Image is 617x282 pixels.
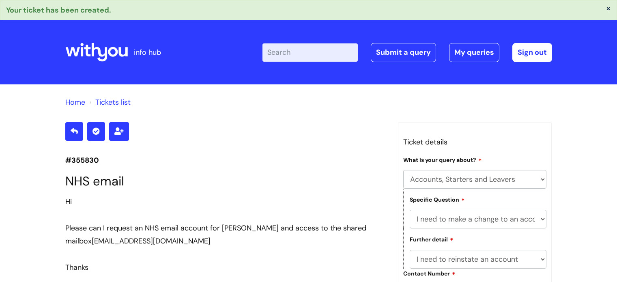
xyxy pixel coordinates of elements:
div: Hi [65,195,386,208]
a: Home [65,97,85,107]
input: Search [262,43,358,61]
label: What is your query about? [403,155,482,164]
span: Thanks [65,263,88,272]
h3: Ticket details [403,136,547,149]
label: Contact Number [403,269,456,277]
div: Please can I request an NHS email account for [PERSON_NAME] and access to the shared mailbox [65,222,386,248]
span: [EMAIL_ADDRESS][DOMAIN_NAME] [92,236,211,246]
a: Submit a query [371,43,436,62]
a: My queries [449,43,499,62]
p: info hub [134,46,161,59]
li: Solution home [65,96,85,109]
a: Sign out [512,43,552,62]
div: | - [262,43,552,62]
label: Further detail [410,235,454,243]
label: Specific Question [410,195,465,203]
li: Tickets list [87,96,131,109]
button: × [606,4,611,12]
a: Tickets list [95,97,131,107]
p: #355830 [65,154,386,167]
h1: NHS email [65,174,386,189]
